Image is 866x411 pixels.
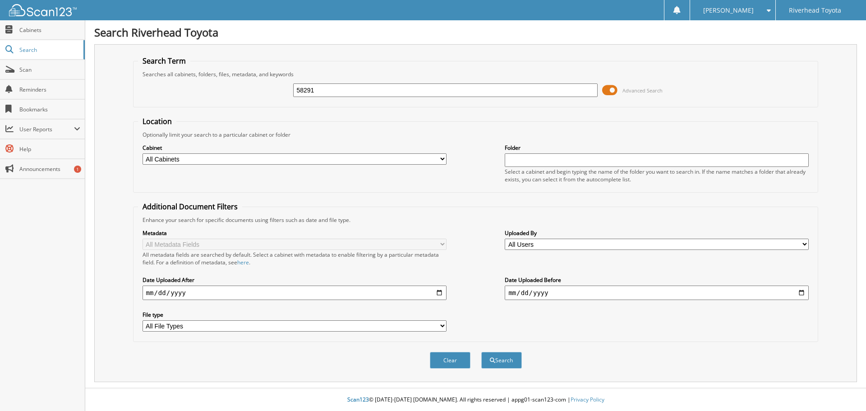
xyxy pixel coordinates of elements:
label: File type [143,311,447,319]
span: Cabinets [19,26,80,34]
span: User Reports [19,125,74,133]
div: Select a cabinet and begin typing the name of the folder you want to search in. If the name match... [505,168,809,183]
legend: Search Term [138,56,190,66]
span: Scan123 [347,396,369,403]
label: Date Uploaded Before [505,276,809,284]
label: Cabinet [143,144,447,152]
a: here [237,259,249,266]
label: Date Uploaded After [143,276,447,284]
input: end [505,286,809,300]
div: All metadata fields are searched by default. Select a cabinet with metadata to enable filtering b... [143,251,447,266]
span: [PERSON_NAME] [703,8,754,13]
span: Scan [19,66,80,74]
span: Announcements [19,165,80,173]
label: Uploaded By [505,229,809,237]
legend: Location [138,116,176,126]
span: Bookmarks [19,106,80,113]
button: Clear [430,352,470,369]
span: Advanced Search [622,87,663,94]
button: Search [481,352,522,369]
span: Search [19,46,79,54]
span: Reminders [19,86,80,93]
span: Riverhead Toyota [789,8,841,13]
span: Help [19,145,80,153]
div: Optionally limit your search to a particular cabinet or folder [138,131,814,139]
div: Searches all cabinets, folders, files, metadata, and keywords [138,70,814,78]
legend: Additional Document Filters [138,202,242,212]
label: Folder [505,144,809,152]
img: scan123-logo-white.svg [9,4,77,16]
h1: Search Riverhead Toyota [94,25,857,40]
div: Enhance your search for specific documents using filters such as date and file type. [138,216,814,224]
a: Privacy Policy [571,396,604,403]
input: start [143,286,447,300]
div: 1 [74,166,81,173]
div: © [DATE]-[DATE] [DOMAIN_NAME]. All rights reserved | appg01-scan123-com | [85,389,866,411]
label: Metadata [143,229,447,237]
